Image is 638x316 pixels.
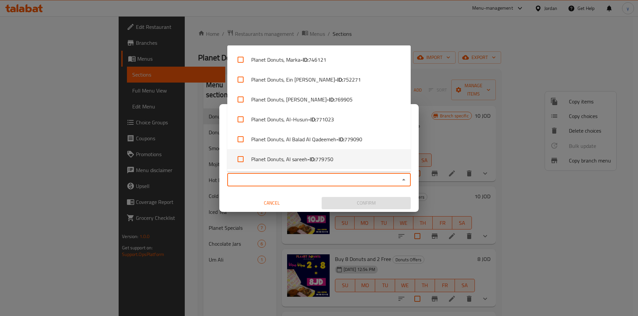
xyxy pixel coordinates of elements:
[307,155,315,163] b: - ID:
[227,109,411,129] li: Planet Donuts, Al-Husun
[315,155,333,163] span: 779750
[300,56,308,64] b: - ID:
[344,135,362,143] span: 779090
[227,149,411,169] li: Planet Donuts, Al sareeh
[308,56,326,64] span: 746121
[343,76,361,84] span: 752271
[335,95,353,103] span: 769905
[230,199,314,207] span: Cancel
[308,115,316,123] b: - ID:
[399,175,408,184] button: Close
[336,135,344,143] b: - ID:
[227,129,411,149] li: Planet Donuts, Al Balad Al Qadeemeh
[327,95,335,103] b: - ID:
[316,115,334,123] span: 771023
[227,197,316,209] button: Cancel
[227,70,411,90] li: Planet Donuts, Ein [PERSON_NAME]
[227,50,411,70] li: Planet Donuts, Marka
[335,76,343,84] b: - ID:
[227,90,411,109] li: Planet Donuts, [PERSON_NAME]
